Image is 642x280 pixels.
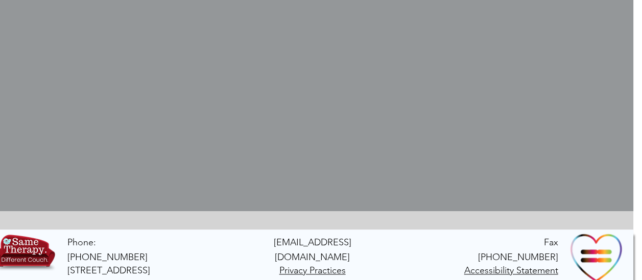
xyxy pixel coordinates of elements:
[67,265,150,276] span: [STREET_ADDRESS]
[67,237,148,263] a: Phone: [PHONE_NUMBER]
[464,264,558,276] a: Accessibility Statement
[279,264,346,276] a: Privacy Practices
[274,236,351,263] a: [EMAIL_ADDRESS][DOMAIN_NAME]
